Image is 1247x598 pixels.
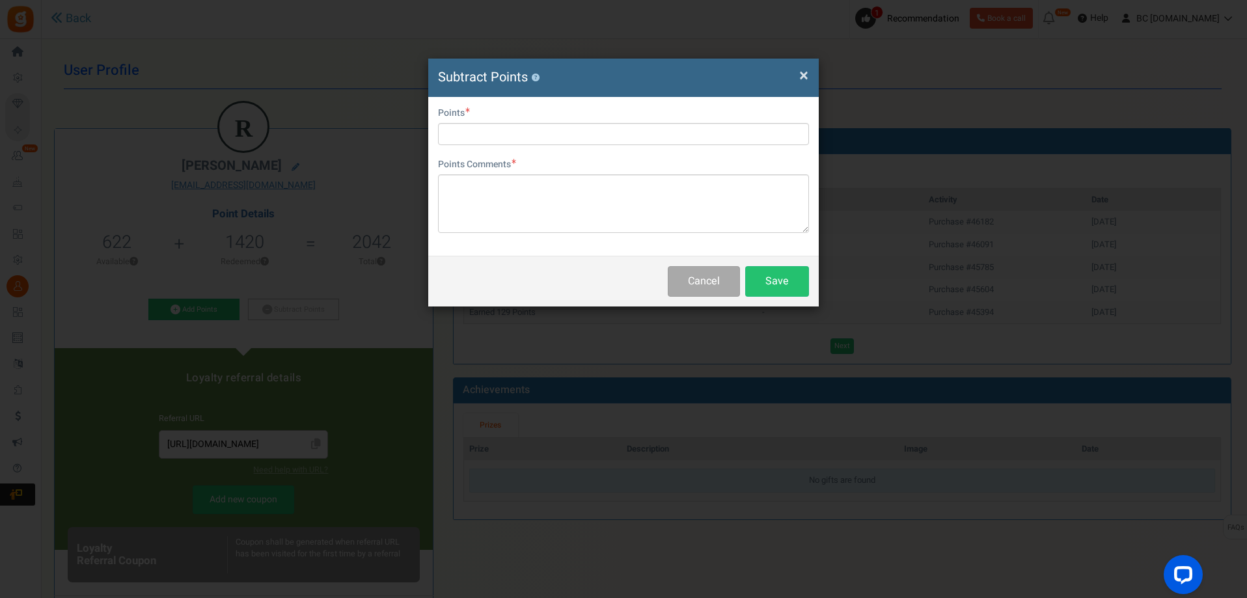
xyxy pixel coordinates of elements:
button: Cancel [668,266,740,297]
h4: Subtract Points [438,68,809,87]
label: Points Comments [438,158,516,171]
label: Points [438,107,470,120]
button: ? [531,74,540,82]
button: Save [745,266,809,297]
span: × [799,63,808,88]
